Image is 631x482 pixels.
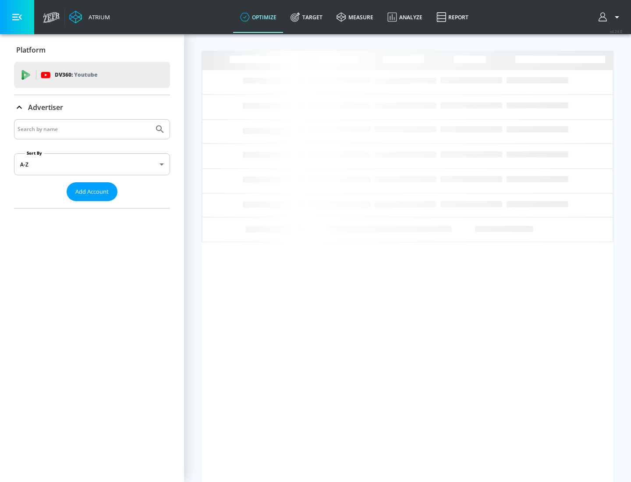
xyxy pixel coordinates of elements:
[14,201,170,208] nav: list of Advertiser
[18,124,150,135] input: Search by name
[67,182,117,201] button: Add Account
[14,153,170,175] div: A-Z
[380,1,429,33] a: Analyze
[14,38,170,62] div: Platform
[75,187,109,197] span: Add Account
[85,13,110,21] div: Atrium
[14,119,170,208] div: Advertiser
[330,1,380,33] a: measure
[69,11,110,24] a: Atrium
[14,62,170,88] div: DV360: Youtube
[284,1,330,33] a: Target
[429,1,475,33] a: Report
[14,95,170,120] div: Advertiser
[610,29,622,34] span: v 4.24.0
[55,70,97,80] p: DV360:
[233,1,284,33] a: optimize
[28,103,63,112] p: Advertiser
[16,45,46,55] p: Platform
[25,150,44,156] label: Sort By
[74,70,97,79] p: Youtube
